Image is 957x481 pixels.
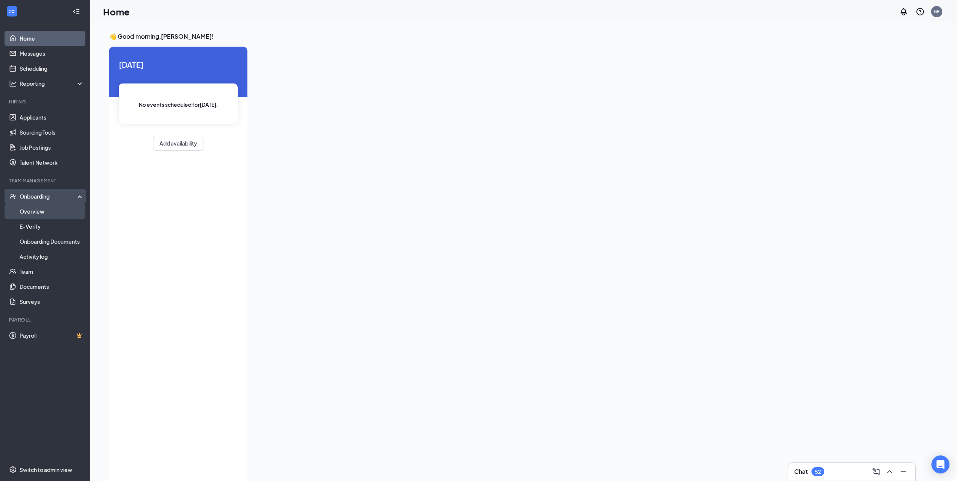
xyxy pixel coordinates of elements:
[934,8,940,15] div: BR
[20,31,84,46] a: Home
[931,455,949,473] div: Open Intercom Messenger
[103,5,130,18] h1: Home
[20,204,84,219] a: Overview
[885,467,894,476] svg: ChevronUp
[119,59,238,70] span: [DATE]
[884,466,896,478] button: ChevronUp
[20,264,84,279] a: Team
[9,317,82,323] div: Payroll
[916,7,925,16] svg: QuestionInfo
[20,466,72,473] div: Switch to admin view
[9,193,17,200] svg: UserCheck
[153,136,203,151] button: Add availability
[20,46,84,61] a: Messages
[9,466,17,473] svg: Settings
[9,178,82,184] div: Team Management
[20,80,84,87] div: Reporting
[899,7,908,16] svg: Notifications
[20,140,84,155] a: Job Postings
[109,32,675,41] h3: 👋 Good morning, [PERSON_NAME] !
[20,125,84,140] a: Sourcing Tools
[20,234,84,249] a: Onboarding Documents
[8,8,16,15] svg: WorkstreamLogo
[20,110,84,125] a: Applicants
[872,467,881,476] svg: ComposeMessage
[897,466,909,478] button: Minimize
[870,466,882,478] button: ComposeMessage
[73,8,80,15] svg: Collapse
[794,467,808,476] h3: Chat
[20,219,84,234] a: E-Verify
[20,279,84,294] a: Documents
[9,99,82,105] div: Hiring
[20,294,84,309] a: Surveys
[9,80,17,87] svg: Analysis
[815,469,821,475] div: 52
[20,61,84,76] a: Scheduling
[20,328,84,343] a: PayrollCrown
[20,249,84,264] a: Activity log
[899,467,908,476] svg: Minimize
[20,155,84,170] a: Talent Network
[20,193,77,200] div: Onboarding
[139,100,218,109] span: No events scheduled for [DATE] .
